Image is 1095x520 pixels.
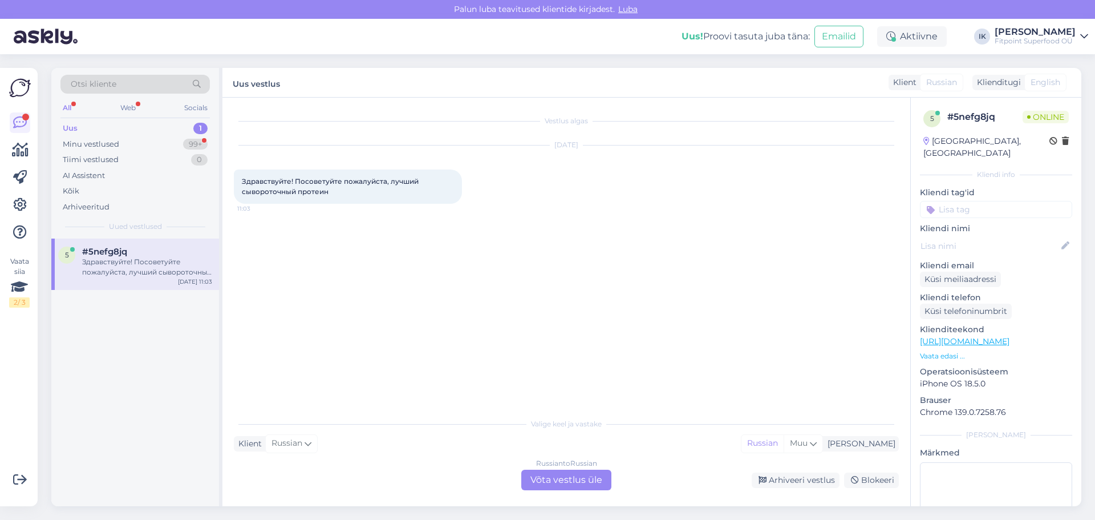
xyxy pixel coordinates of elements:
div: 0 [191,154,208,166]
span: 11:03 [237,204,280,213]
div: Arhiveeri vestlus [752,473,839,488]
a: [URL][DOMAIN_NAME] [920,336,1009,346]
span: #5nefg8jq [82,247,127,257]
div: AI Assistent [63,170,105,182]
div: Klient [234,438,262,450]
p: Brauser [920,394,1072,406]
input: Lisa tag [920,201,1072,218]
div: All [60,100,74,115]
div: Arhiveeritud [63,201,109,213]
label: Uus vestlus [233,75,280,90]
span: English [1031,76,1060,88]
div: [DATE] 11:03 [178,277,212,286]
div: Blokeeri [844,473,899,488]
p: Chrome 139.0.7258.76 [920,406,1072,418]
div: [PERSON_NAME] [995,27,1076,37]
span: Uued vestlused [109,221,162,232]
div: Valige keel ja vastake [234,419,899,429]
div: Võta vestlus üle [521,470,611,490]
div: Здравствуйте! Посоветуйте пожалуйста, лучший сывороточный протеин [82,257,212,277]
div: Russian to Russian [536,458,597,469]
p: Vaata edasi ... [920,351,1072,361]
div: Socials [182,100,210,115]
span: Luba [615,4,641,14]
div: Aktiivne [877,26,947,47]
span: 5 [65,251,69,259]
b: Uus! [682,31,703,42]
span: Russian [271,437,302,450]
div: Küsi meiliaadressi [920,272,1001,287]
div: Fitpoint Superfood OÜ [995,37,1076,46]
div: Klient [889,76,916,88]
span: Russian [926,76,957,88]
div: 99+ [183,139,208,150]
div: Vaata siia [9,256,30,308]
div: Minu vestlused [63,139,119,150]
span: Muu [790,438,808,448]
div: Klienditugi [972,76,1021,88]
span: Otsi kliente [71,78,116,90]
div: Vestlus algas [234,116,899,126]
p: Kliendi email [920,260,1072,272]
p: Kliendi telefon [920,292,1072,304]
span: Online [1023,111,1069,123]
p: Märkmed [920,447,1072,459]
div: Kliendi info [920,170,1072,180]
div: Küsi telefoninumbrit [920,304,1012,319]
span: Здравствуйте! Посоветуйте пожалуйста, лучший сывороточный протеин [242,177,420,196]
div: [GEOGRAPHIC_DATA], [GEOGRAPHIC_DATA] [923,135,1049,159]
div: Uus [63,123,78,134]
p: Kliendi nimi [920,223,1072,235]
div: Web [118,100,138,115]
div: Kõik [63,186,79,197]
a: [PERSON_NAME]Fitpoint Superfood OÜ [995,27,1088,46]
div: Proovi tasuta juba täna: [682,30,810,43]
div: [PERSON_NAME] [920,430,1072,440]
p: iPhone OS 18.5.0 [920,378,1072,390]
div: Tiimi vestlused [63,154,119,166]
p: Klienditeekond [920,324,1072,336]
div: 2 / 3 [9,297,30,308]
div: IK [974,29,990,45]
div: Russian [741,435,784,452]
button: Emailid [814,26,863,47]
p: Kliendi tag'id [920,187,1072,199]
div: # 5nefg8jq [947,110,1023,124]
p: Operatsioonisüsteem [920,366,1072,378]
span: 5 [930,114,934,123]
img: Askly Logo [9,77,31,99]
div: [PERSON_NAME] [823,438,895,450]
input: Lisa nimi [920,240,1059,252]
div: [DATE] [234,140,899,150]
div: 1 [193,123,208,134]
